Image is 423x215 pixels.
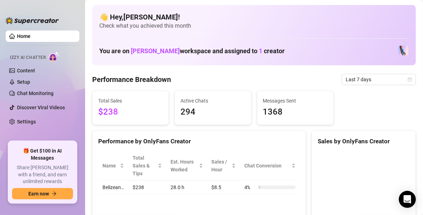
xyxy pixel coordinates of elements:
a: Chat Monitoring [17,90,54,96]
th: Chat Conversion [240,151,300,181]
span: Last 7 days [346,74,412,85]
span: Messages Sent [263,97,328,105]
a: Discover Viral Videos [17,105,65,110]
td: Belizean… [98,181,128,194]
a: Settings [17,119,36,125]
div: Est. Hours Worked [171,158,197,173]
a: Home [17,33,30,39]
th: Sales / Hour [207,151,240,181]
button: Earn nowarrow-right [12,188,73,199]
span: Chat Conversion [244,162,290,170]
span: Total Sales [98,97,163,105]
th: Name [98,151,128,181]
span: Earn now [28,191,49,197]
div: Open Intercom Messenger [399,191,416,208]
span: Sales / Hour [212,158,230,173]
h4: Performance Breakdown [92,75,171,84]
span: Share [PERSON_NAME] with a friend, and earn unlimited rewards [12,164,73,185]
span: Total Sales & Tips [133,154,156,177]
span: Check what you achieved this month [99,22,409,30]
span: $238 [98,105,163,119]
td: 28.0 h [166,181,207,194]
h4: 👋 Hey, [PERSON_NAME] ! [99,12,409,22]
span: 1368 [263,105,328,119]
span: arrow-right [52,191,57,196]
span: 🎁 Get $100 in AI Messages [12,148,73,161]
span: Active Chats [180,97,245,105]
span: 4 % [244,183,256,191]
span: 1 [259,47,262,55]
span: Name [102,162,118,170]
img: logo-BBDzfeDw.svg [6,17,59,24]
a: Setup [17,79,30,85]
img: Belizean [399,45,408,55]
span: calendar [408,77,412,82]
td: $238 [128,181,166,194]
span: 294 [180,105,245,119]
span: Izzy AI Chatter [10,54,46,61]
td: $8.5 [207,181,240,194]
div: Performance by OnlyFans Creator [98,137,300,146]
h1: You are on workspace and assigned to creator [99,47,285,55]
img: AI Chatter [49,51,60,62]
th: Total Sales & Tips [128,151,166,181]
a: Content [17,68,35,73]
span: [PERSON_NAME] [131,47,180,55]
div: Sales by OnlyFans Creator [318,137,410,146]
